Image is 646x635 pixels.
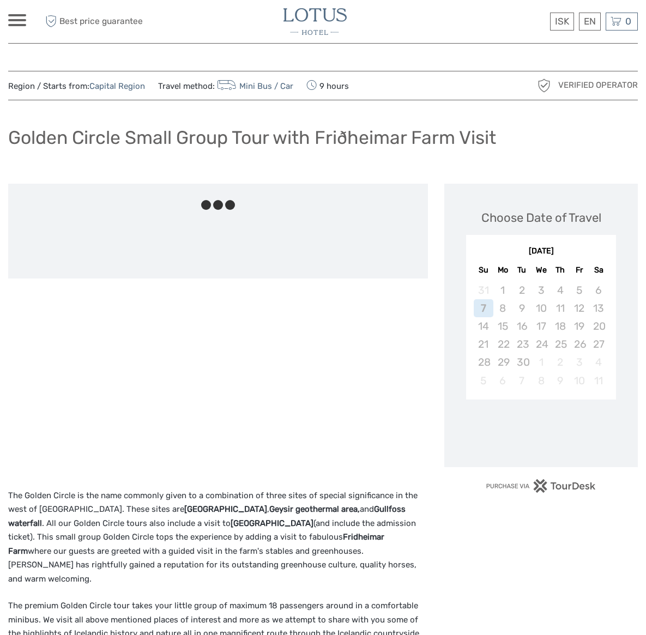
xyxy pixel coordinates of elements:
div: Not available Wednesday, September 3rd, 2025 [532,281,551,299]
div: month 2025-09 [469,281,612,390]
strong: [GEOGRAPHIC_DATA] [184,504,267,514]
img: verified_operator_grey_128.png [535,77,553,94]
span: Travel method: [158,78,293,93]
strong: Geysir geothermal area, [269,504,360,514]
div: Not available Wednesday, September 17th, 2025 [532,317,551,335]
div: Not available Friday, September 5th, 2025 [570,281,589,299]
span: Region / Starts from: [8,81,145,92]
span: 0 [624,16,633,27]
div: Not available Thursday, October 9th, 2025 [551,372,570,390]
img: 40-5dc62ba0-bbfb-450f-bd65-f0e2175b1aef_logo_small.jpg [283,8,347,35]
div: Not available Thursday, October 2nd, 2025 [551,353,570,371]
span: Verified Operator [558,80,638,91]
span: Best price guarantee [43,13,166,31]
strong: Fridheimar Farm [8,532,384,556]
a: Capital Region [89,81,145,91]
div: Not available Thursday, September 25th, 2025 [551,335,570,353]
strong: Gullfoss waterfall [8,504,406,528]
div: Not available Monday, September 22nd, 2025 [493,335,512,353]
strong: [GEOGRAPHIC_DATA] [231,518,313,528]
div: Not available Tuesday, September 9th, 2025 [512,299,532,317]
div: Not available Sunday, September 14th, 2025 [474,317,493,335]
div: We [532,263,551,277]
div: Not available Tuesday, September 16th, 2025 [512,317,532,335]
div: Not available Sunday, September 7th, 2025 [474,299,493,317]
span: 9 hours [306,78,349,93]
div: Fr [570,263,589,277]
div: Tu [512,263,532,277]
div: Choose Date of Travel [481,209,601,226]
div: Not available Friday, October 10th, 2025 [570,372,589,390]
div: Not available Thursday, September 4th, 2025 [551,281,570,299]
div: Not available Tuesday, September 2nd, 2025 [512,281,532,299]
div: Not available Monday, September 29th, 2025 [493,353,512,371]
div: Not available Monday, September 15th, 2025 [493,317,512,335]
div: Not available Saturday, September 20th, 2025 [589,317,608,335]
div: Loading... [538,428,545,435]
p: The Golden Circle is the name commonly given to a combination of three sites of special significa... [8,489,428,586]
div: Not available Tuesday, October 7th, 2025 [512,372,532,390]
div: Not available Sunday, September 21st, 2025 [474,335,493,353]
div: Mo [493,263,512,277]
div: [DATE] [466,246,616,257]
div: Not available Sunday, October 5th, 2025 [474,372,493,390]
div: Not available Sunday, September 28th, 2025 [474,353,493,371]
div: Not available Sunday, August 31st, 2025 [474,281,493,299]
div: Not available Monday, September 1st, 2025 [493,281,512,299]
div: Not available Monday, September 8th, 2025 [493,299,512,317]
div: Not available Thursday, September 18th, 2025 [551,317,570,335]
div: Not available Friday, September 12th, 2025 [570,299,589,317]
span: ISK [555,16,569,27]
div: Not available Monday, October 6th, 2025 [493,372,512,390]
h1: Golden Circle Small Group Tour with Friðheimar Farm Visit [8,126,496,149]
img: PurchaseViaTourDesk.png [486,479,596,493]
div: Not available Wednesday, September 10th, 2025 [532,299,551,317]
div: Not available Friday, September 26th, 2025 [570,335,589,353]
div: Su [474,263,493,277]
div: Not available Saturday, October 4th, 2025 [589,353,608,371]
div: Not available Saturday, September 27th, 2025 [589,335,608,353]
div: EN [579,13,601,31]
div: Not available Tuesday, September 30th, 2025 [512,353,532,371]
div: Not available Wednesday, October 8th, 2025 [532,372,551,390]
div: Not available Saturday, September 13th, 2025 [589,299,608,317]
div: Not available Wednesday, September 24th, 2025 [532,335,551,353]
div: Sa [589,263,608,277]
div: Not available Thursday, September 11th, 2025 [551,299,570,317]
div: Not available Tuesday, September 23rd, 2025 [512,335,532,353]
div: Not available Saturday, September 6th, 2025 [589,281,608,299]
div: Not available Wednesday, October 1st, 2025 [532,353,551,371]
div: Th [551,263,570,277]
div: Not available Saturday, October 11th, 2025 [589,372,608,390]
a: Mini Bus / Car [215,81,293,91]
div: Not available Friday, September 19th, 2025 [570,317,589,335]
div: Not available Friday, October 3rd, 2025 [570,353,589,371]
